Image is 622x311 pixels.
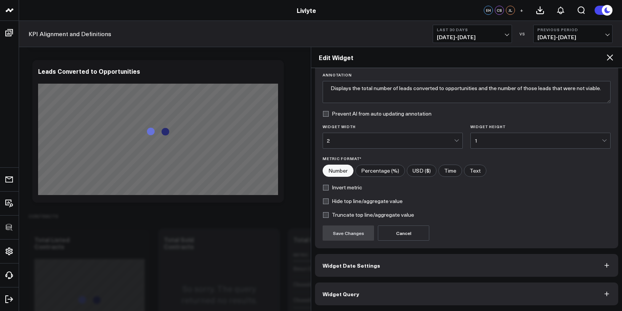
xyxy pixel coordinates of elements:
[475,138,602,144] div: 1
[378,225,429,241] button: Cancel
[323,111,432,117] label: Prevent AI from auto updating annotation
[323,124,463,129] label: Widget Width
[38,67,140,75] div: Leads Converted to Opportunities
[319,53,605,62] h2: Edit Widget
[166,283,272,306] p: So sorry. The query returned no results.
[470,124,611,129] label: Widget Height
[323,73,611,77] label: Annotation
[437,27,508,32] b: Last 30 Days
[315,282,618,305] button: Widget Query
[293,249,369,261] th: Metric
[407,165,437,177] label: USD ($)
[323,184,362,190] label: Invert metric
[495,6,504,15] div: CS
[323,81,611,103] textarea: Displays the total number of leads converted to opportunities and the number of those leads that ...
[355,165,405,177] label: Percentage (%)
[29,207,58,225] div: Contracts
[438,165,462,177] label: Time
[517,6,526,15] button: +
[293,265,350,273] div: Strict Closed Contracts
[464,165,486,177] label: Text
[537,27,608,32] b: Previous Period
[506,6,515,15] div: JL
[315,254,618,277] button: Widget Date Settings
[327,138,454,144] div: 2
[323,291,359,297] span: Widget Query
[323,212,414,218] label: Truncate top line/aggregate value
[293,281,363,288] div: Closed by Date + Milestones
[323,165,353,177] label: Number
[516,32,529,36] div: VS
[520,8,523,13] span: +
[323,262,380,268] span: Widget Date Settings
[433,25,512,43] button: Last 30 Days[DATE]-[DATE]
[297,6,316,14] a: Livlyte
[293,296,342,304] div: Closed by Date Only
[484,6,493,15] div: EH
[533,25,612,43] button: Previous Period[DATE]-[DATE]
[437,34,508,40] span: [DATE] - [DATE]
[323,225,374,241] button: Save Changes
[29,30,111,38] a: KPI Alignment and Definitions
[323,156,611,161] label: Metric Format*
[323,198,403,204] label: Hide top line/aggregate value
[34,235,70,251] div: Total Listed Contracts
[537,34,608,40] span: [DATE] - [DATE]
[293,235,363,244] div: Total Closed Contracts
[164,235,194,251] div: Total Sold Contracts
